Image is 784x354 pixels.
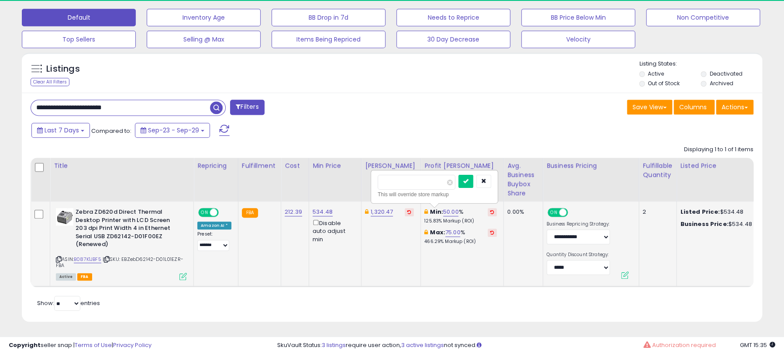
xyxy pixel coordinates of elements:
button: Sep-23 - Sep-29 [135,123,210,138]
div: Cost [285,161,305,170]
b: Zebra ZD620d Direct Thermal Desktop Printer with LCD Screen 203 dpi Print Width 4 in Ethernet Ser... [76,208,182,251]
th: The percentage added to the cost of goods (COGS) that forms the calculator for Min & Max prices. [420,158,503,201]
div: Amazon AI * [197,222,231,229]
b: Listed Price: [680,208,720,216]
span: Last 7 Days [45,126,79,135]
a: 75.00 [445,228,461,237]
div: Clear All Filters [31,78,69,86]
div: Repricing [197,161,234,170]
span: Sep-23 - Sep-29 [148,126,199,135]
a: 534.48 [313,208,333,216]
span: OFF [217,209,231,216]
label: Archived [709,80,733,87]
p: 125.83% Markup (ROI) [424,218,497,224]
a: 1,320.47 [371,208,393,216]
a: 3 active listings [401,341,444,349]
div: Business Pricing [547,161,635,170]
a: 212.39 [285,208,302,216]
img: 41KhGK3e1iL._SL40_.jpg [56,208,73,226]
button: Velocity [521,31,635,48]
span: ON [548,209,559,216]
button: BB Drop in 7d [272,9,385,26]
small: FBA [242,208,258,218]
span: OFF [567,209,581,216]
div: 0.00% [507,208,536,216]
button: BB Price Below Min [521,9,635,26]
div: Title [54,161,190,170]
span: Columns [679,103,707,111]
strong: Copyright [9,341,41,349]
button: Inventory Age [147,9,261,26]
span: Compared to: [91,127,131,135]
div: ASIN: [56,208,187,279]
span: 2025-10-7 15:35 GMT [740,341,775,349]
div: Listed Price [680,161,756,170]
button: Actions [716,100,753,115]
button: Needs to Reprice [396,9,510,26]
div: Avg. Business Buybox Share [507,161,539,198]
span: All listings currently available for purchase on Amazon [56,273,76,281]
b: Min: [430,208,443,216]
span: Show: entries [37,299,100,307]
label: Quantity Discount Strategy: [547,252,610,258]
div: % [424,229,497,245]
div: Min Price [313,161,358,170]
p: Listing States: [639,60,762,68]
a: Privacy Policy [113,341,151,349]
a: B087K1JBF5 [74,256,101,263]
div: Profit [PERSON_NAME] on Min/Max [424,161,500,180]
div: 2 [643,208,670,216]
label: Active [648,70,664,77]
a: 50.00 [443,208,459,216]
button: Non Competitive [646,9,760,26]
button: Default [22,9,136,26]
div: Preset: [197,231,231,251]
div: seller snap | | [9,341,151,350]
div: Displaying 1 to 1 of 1 items [684,146,753,154]
div: $534.48 [680,220,753,228]
span: | SKU: EBZebD62142-D01L01EZR-FBA [56,256,183,269]
a: Terms of Use [75,341,112,349]
label: Out of Stock [648,80,680,87]
span: Authorization required [652,341,716,349]
h5: Listings [46,63,80,75]
div: % [424,208,497,224]
span: ON [199,209,210,216]
label: Deactivated [709,70,742,77]
button: Top Sellers [22,31,136,48]
b: Max: [430,228,445,236]
button: Filters [230,100,264,115]
button: 30 Day Decrease [396,31,510,48]
div: Disable auto adjust min [313,218,354,243]
div: Fulfillable Quantity [643,161,673,180]
div: $534.48 [680,208,753,216]
div: SkuVault Status: require user action, not synced. [277,341,775,350]
div: [PERSON_NAME] [365,161,417,170]
b: Business Price: [680,220,728,228]
label: Business Repricing Strategy: [547,221,610,227]
button: Selling @ Max [147,31,261,48]
span: FBA [77,273,92,281]
a: 3 listings [322,341,346,349]
button: Save View [627,100,672,115]
button: Items Being Repriced [272,31,385,48]
button: Last 7 Days [31,123,90,138]
div: This will override store markup [378,190,491,199]
p: 466.29% Markup (ROI) [424,239,497,245]
button: Columns [674,100,715,115]
div: Fulfillment [242,161,277,170]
